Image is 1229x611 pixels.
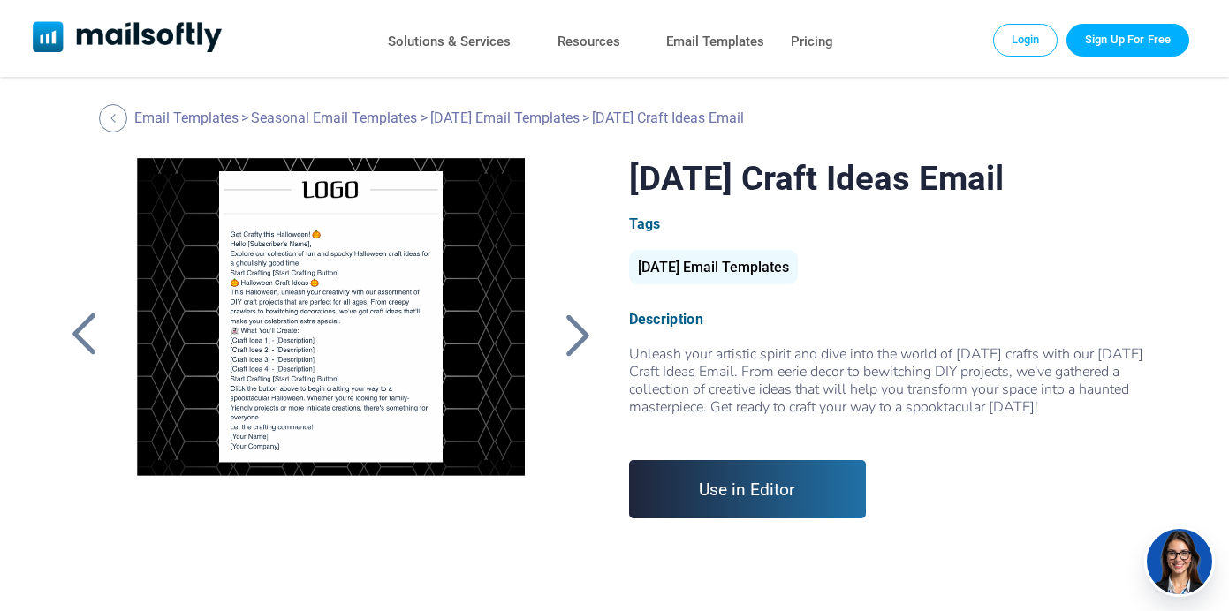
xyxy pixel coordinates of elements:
[99,104,132,132] a: Back
[791,29,833,55] a: Pricing
[629,250,798,284] div: [DATE] Email Templates
[251,109,417,126] a: Seasonal Email Templates
[558,29,620,55] a: Resources
[134,109,239,126] a: Email Templates
[1066,24,1189,56] a: Trial
[629,158,1168,198] h1: [DATE] Craft Ideas Email
[629,215,1168,232] div: Tags
[629,460,867,518] a: Use in Editor
[62,312,106,358] a: Back
[116,158,547,600] a: Halloween Craft Ideas Email
[388,29,511,55] a: Solutions & Services
[629,266,798,274] a: [DATE] Email Templates
[993,24,1058,56] a: Login
[666,29,764,55] a: Email Templates
[430,109,580,126] a: [DATE] Email Templates
[556,312,600,358] a: Back
[629,311,1168,328] div: Description
[33,21,223,56] a: Mailsoftly
[629,345,1168,416] div: Unleash your artistic spirit and dive into the world of [DATE] crafts with our [DATE] Craft Ideas...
